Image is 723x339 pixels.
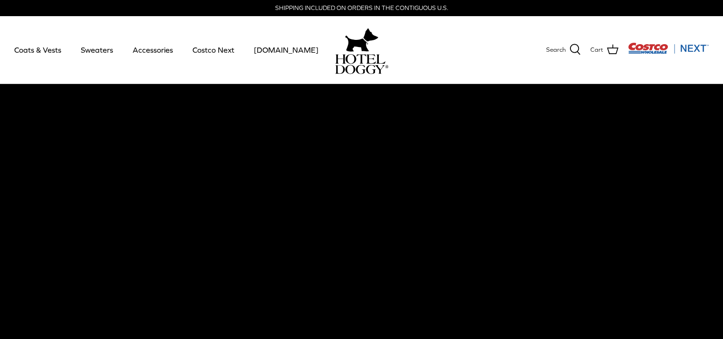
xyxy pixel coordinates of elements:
[628,48,709,56] a: Visit Costco Next
[184,34,243,66] a: Costco Next
[335,26,388,74] a: hoteldoggy.com hoteldoggycom
[335,54,388,74] img: hoteldoggycom
[72,34,122,66] a: Sweaters
[590,44,618,56] a: Cart
[546,44,581,56] a: Search
[6,34,70,66] a: Coats & Vests
[628,42,709,54] img: Costco Next
[124,34,182,66] a: Accessories
[546,45,566,55] span: Search
[245,34,327,66] a: [DOMAIN_NAME]
[590,45,603,55] span: Cart
[345,26,378,54] img: hoteldoggy.com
